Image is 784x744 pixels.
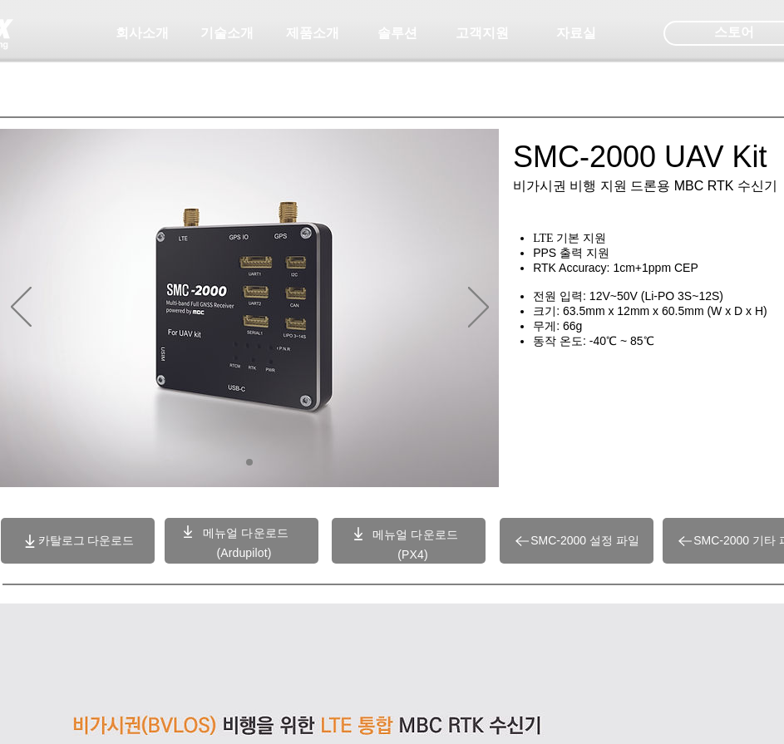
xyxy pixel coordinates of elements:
span: 자료실 [556,25,596,42]
span: 회사소개 [116,25,169,42]
span: 카탈로그 다운로드 [38,534,135,549]
a: 제품소개 [271,17,354,50]
a: 메뉴얼 다운로드 [203,526,288,540]
a: (PX4) [397,548,428,561]
a: 자료실 [535,17,618,50]
button: 다음 [468,287,489,330]
a: 카탈로그 다운로드 [1,518,155,564]
a: 회사소개 [101,17,184,50]
span: 스토어 [714,23,754,42]
a: 기술소개 [185,17,269,50]
span: RTK Accuracy: 1cm+1ppm CEP [533,261,698,274]
span: 동작 온도: -40℃ ~ 85℃ [533,334,653,347]
span: 크기: 63.5mm x 12mm x 60.5mm (W x D x H) [533,304,767,318]
a: 고객지원 [441,17,524,50]
nav: 슬라이드 [240,459,259,466]
button: 이전 [11,287,32,330]
span: 제품소개 [286,25,339,42]
span: SMC-2000 설정 파일 [530,534,639,549]
span: 무게: 66g [533,319,582,333]
span: 기술소개 [200,25,254,42]
span: 솔루션 [377,25,417,42]
a: 01 [246,459,253,466]
a: 솔루션 [356,17,439,50]
a: SMC-2000 설정 파일 [500,518,653,564]
a: (Ardupilot) [216,546,271,559]
span: 전원 입력: 12V~50V (Li-PO 3S~12S) [533,289,723,303]
a: 메뉴얼 다운로드 [372,528,458,541]
span: 고객지원 [456,25,509,42]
